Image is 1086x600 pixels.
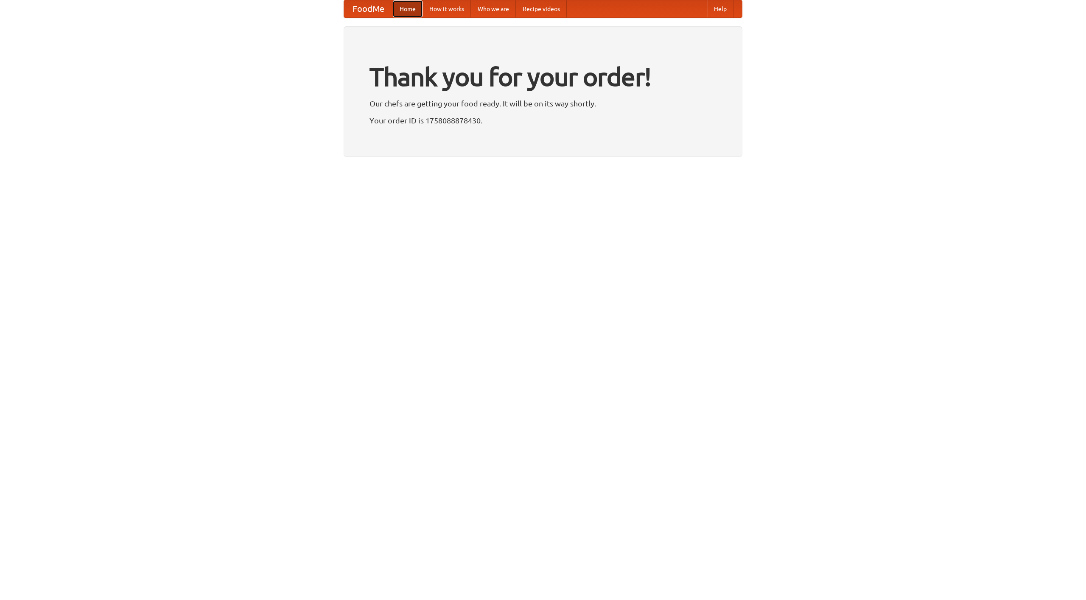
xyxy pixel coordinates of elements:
[516,0,567,17] a: Recipe videos
[369,97,717,110] p: Our chefs are getting your food ready. It will be on its way shortly.
[369,56,717,97] h1: Thank you for your order!
[707,0,733,17] a: Help
[423,0,471,17] a: How it works
[393,0,423,17] a: Home
[369,114,717,127] p: Your order ID is 1758088878430.
[344,0,393,17] a: FoodMe
[471,0,516,17] a: Who we are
